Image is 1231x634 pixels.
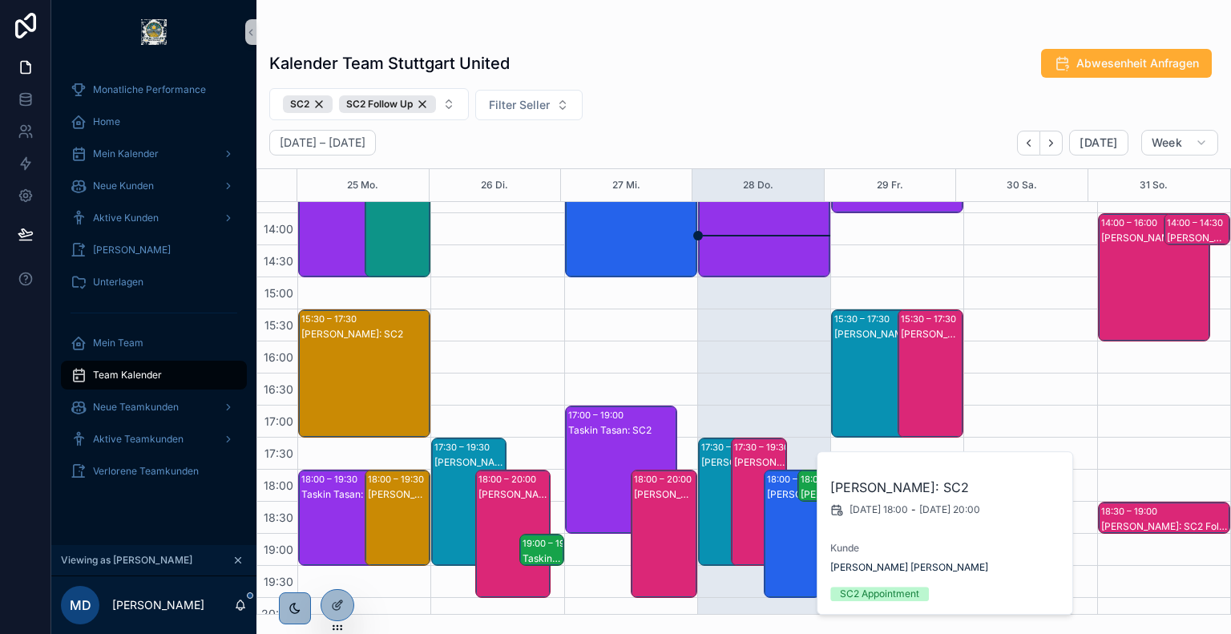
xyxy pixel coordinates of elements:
button: Unselect SC_2 [283,95,333,113]
button: Back [1017,131,1040,155]
div: 14:00 – 16:00[PERSON_NAME]: SC2 [1099,214,1209,341]
div: [PERSON_NAME]: SC2 Follow Up [1167,232,1229,244]
div: 13:00 – 15:00Taskin Tasan: SC2 [699,150,829,277]
div: 14:00 – 14:30[PERSON_NAME]: SC2 Follow Up [1164,214,1229,244]
button: 30 Sa. [1007,169,1037,201]
span: Neue Kunden [93,180,154,192]
span: 13:30 [260,190,297,204]
button: 31 So. [1140,169,1168,201]
div: 17:30 – 19:30 [434,439,494,455]
div: 18:00 – 19:30 [301,471,361,487]
span: 16:00 [260,350,297,364]
div: SC2 Appointment [840,587,919,601]
img: App logo [141,19,167,45]
div: 18:00 – 19:30 [368,471,428,487]
div: [PERSON_NAME]: SC2 [734,456,785,469]
div: 29 Fr. [877,169,903,201]
a: Unterlagen [61,268,247,297]
div: [PERSON_NAME]: SC2 Follow Up [801,488,829,501]
div: 15:30 – 17:30[PERSON_NAME]: SC2 [898,310,963,437]
a: Mein Team [61,329,247,357]
span: Mein Team [93,337,143,349]
div: 17:30 – 19:30[PERSON_NAME]: SC2 [732,438,786,565]
div: 18:30 – 19:00[PERSON_NAME]: SC2 Follow Up [1099,503,1229,533]
div: [PERSON_NAME]: SC2 Follow Up [1101,520,1229,533]
div: 19:00 – 19:30 [523,535,583,551]
a: [PERSON_NAME] [PERSON_NAME] [830,561,988,574]
span: Team Kalender [93,369,162,382]
span: 16:30 [260,382,297,396]
div: 19:00 – 19:30Taskin Tasan: SC2 Follow Up [520,535,563,565]
span: Abwesenheit Anfragen [1076,55,1199,71]
span: 15:00 [260,286,297,300]
div: [PERSON_NAME]: SC2 Follow Up [368,488,430,501]
div: 14:00 – 16:00 [1101,215,1161,231]
span: [PERSON_NAME] [93,244,171,256]
h2: [DATE] – [DATE] [280,135,365,151]
div: [PERSON_NAME]: SC2 [434,456,505,469]
div: 18:00 – 19:30[PERSON_NAME]: SC2 Follow Up [365,470,430,565]
span: 15:30 [260,318,297,332]
button: 28 Do. [743,169,773,201]
span: Aktive Teamkunden [93,433,184,446]
span: Verlorene Teamkunden [93,465,199,478]
div: scrollable content [51,64,256,507]
a: Home [61,107,247,136]
div: 13:00 – 15:00Taskin Tasan: SC2 [299,150,410,277]
button: 26 Di. [481,169,508,201]
span: [DATE] 18:00 [850,503,908,516]
a: Team Kalender [61,361,247,390]
button: Week [1141,130,1218,155]
span: 14:30 [260,254,297,268]
button: 25 Mo. [347,169,378,201]
div: 17:30 – 19:30[PERSON_NAME]: SC2 [432,438,506,565]
span: 19:30 [260,575,297,588]
a: Aktive Teamkunden [61,425,247,454]
div: SC2 Follow Up [339,95,436,113]
span: 14:00 [260,222,297,236]
span: 19:00 [260,543,297,556]
span: Home [93,115,120,128]
div: 18:00 – 20:00 [478,471,540,487]
div: [PERSON_NAME]: SC2 [767,488,818,501]
div: 18:00 – 20:00 [634,471,696,487]
span: Monatliche Performance [93,83,206,96]
div: 18:00 – 20:00[PERSON_NAME]: SC2 [632,470,696,597]
div: Taskin Tasan: SC2 Follow Up [301,488,409,501]
a: Neue Kunden [61,172,247,200]
span: [DATE] 20:00 [919,503,980,516]
button: Next [1040,131,1063,155]
button: 27 Mi. [612,169,640,201]
div: 17:00 – 19:00Taskin Tasan: SC2 [566,406,676,533]
div: Taskin Tasan: SC2 [568,424,676,437]
div: 18:00 – 20:00[PERSON_NAME]: SC2 [476,470,550,597]
div: 18:00 – 19:30Taskin Tasan: SC2 Follow Up [299,470,410,565]
a: [PERSON_NAME] [61,236,247,265]
div: 17:00 – 19:00 [568,407,628,423]
h1: Kalender Team Stuttgart United [269,52,510,75]
a: Mein Kalender [61,139,247,168]
button: Unselect SC_2_FOLLOW_UP [339,95,436,113]
span: Neue Teamkunden [93,401,179,414]
div: 18:30 – 19:00 [1101,503,1161,519]
a: Aktive Kunden [61,204,247,232]
div: 13:00 – 15:00[PERSON_NAME] [PERSON_NAME]: SC2 [365,150,430,277]
div: [PERSON_NAME]: SC2 [834,328,942,341]
div: 17:30 – 19:30[PERSON_NAME]: SC2 [699,438,753,565]
div: 15:30 – 17:30 [834,311,894,327]
span: Kunde [830,542,1061,555]
div: 18:00 – 20:00[PERSON_NAME]: SC2 [765,470,819,597]
div: Taskin Tasan: SC2 Follow Up [523,552,562,565]
span: Mein Kalender [93,147,159,160]
span: Viewing as [PERSON_NAME] [61,554,192,567]
div: 14:00 – 14:30 [1167,215,1227,231]
div: [PERSON_NAME]: SC2 [1101,232,1209,244]
span: Filter Seller [489,97,550,113]
button: [DATE] [1069,130,1128,155]
div: 17:30 – 19:30 [701,439,761,455]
